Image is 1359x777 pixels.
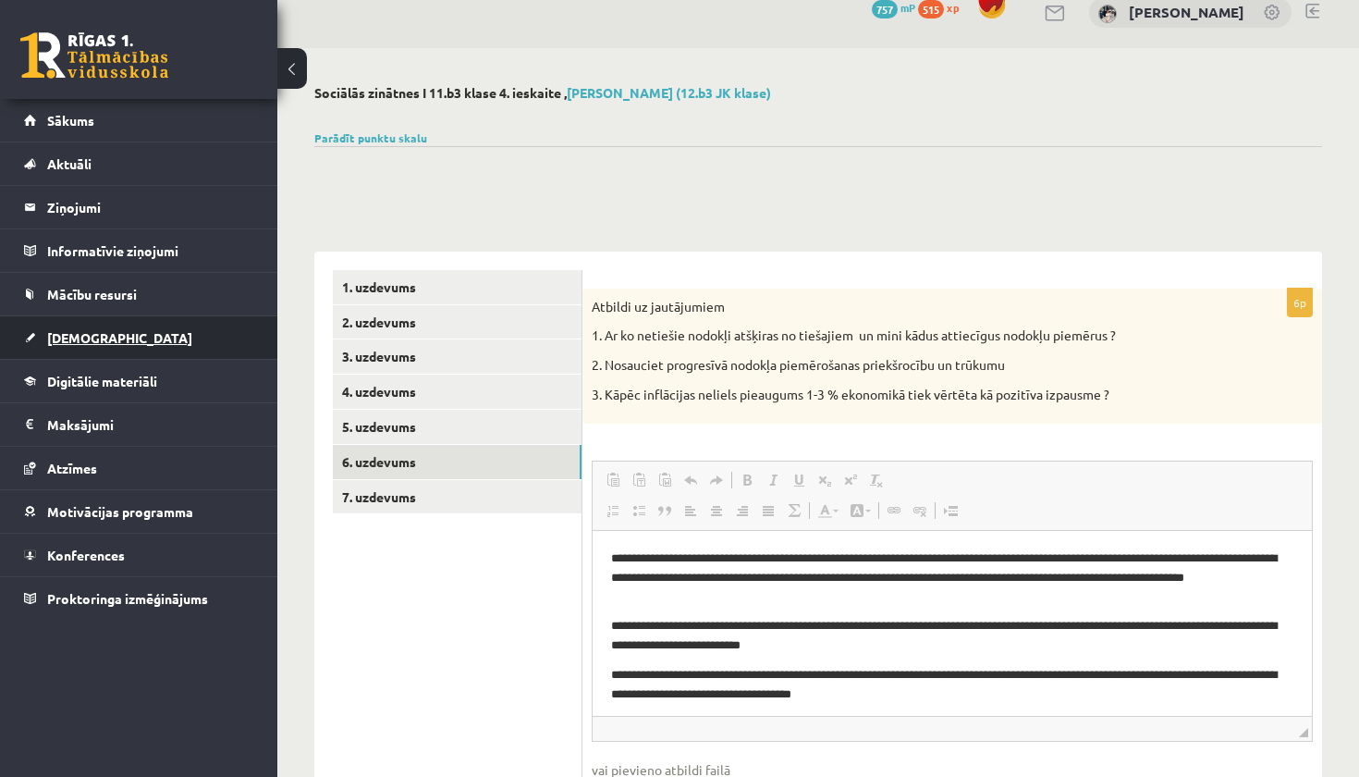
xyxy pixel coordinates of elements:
[333,410,582,444] a: 5. uzdevums
[314,85,1322,101] h2: Sociālās zinātnes I 11.b3 klase 4. ieskaite ,
[24,229,254,272] a: Informatīvie ziņojumi
[626,499,652,523] a: Вставить / удалить маркированный список
[47,286,137,302] span: Mācību resursi
[567,84,771,101] a: [PERSON_NAME] (12.b3 JK klase)
[47,503,193,520] span: Motivācijas programma
[24,316,254,359] a: [DEMOGRAPHIC_DATA]
[781,499,807,523] a: Математика
[24,577,254,620] a: Proktoringa izmēģinājums
[47,112,94,129] span: Sākums
[592,386,1220,404] p: 3. Kāpēc inflācijas neliels pieaugums 1-3 % ekonomikā tiek vērtēta kā pozitīva izpausme ?
[755,499,781,523] a: По ширине
[333,270,582,304] a: 1. uzdevums
[1098,5,1117,23] img: Daniela Varlamova
[47,590,208,607] span: Proktoringa izmēģinājums
[47,155,92,172] span: Aktuāli
[333,445,582,479] a: 6. uzdevums
[678,468,704,492] a: Отменить (⌘+Z)
[729,499,755,523] a: По правому краю
[812,499,844,523] a: Цвет текста
[937,499,963,523] a: Вставить разрыв страницы для печати
[314,130,427,145] a: Parādīt punktu skalu
[47,329,192,346] span: [DEMOGRAPHIC_DATA]
[333,305,582,339] a: 2. uzdevums
[24,490,254,533] a: Motivācijas programma
[812,468,838,492] a: Подстрочный индекс
[704,499,729,523] a: По центру
[24,273,254,315] a: Mācību resursi
[600,499,626,523] a: Вставить / удалить нумерованный список
[47,229,254,272] legend: Informatīvie ziņojumi
[24,186,254,228] a: Ziņojumi
[333,339,582,374] a: 3. uzdevums
[863,468,889,492] a: Убрать форматирование
[333,480,582,514] a: 7. uzdevums
[838,468,863,492] a: Надстрочный индекс
[333,375,582,409] a: 4. uzdevums
[47,547,125,563] span: Konferences
[24,99,254,142] a: Sākums
[593,531,1312,716] iframe: Визуальный текстовый редактор, wiswyg-editor-user-answer-47433844717440
[24,360,254,402] a: Digitālie materiāli
[592,327,1220,345] p: 1. Ar ko netiešie nodokļi atšķiras no tiešajiem un mini kādus attiecīgus nodokļu piemērus ?
[1129,3,1244,21] a: [PERSON_NAME]
[678,499,704,523] a: По левому краю
[24,403,254,446] a: Maksājumi
[20,32,168,79] a: Rīgas 1. Tālmācības vidusskola
[592,356,1220,375] p: 2. Nosauciet progresīvā nodokļa piemērošanas priekšrocību un trūkumu
[24,447,254,489] a: Atzīmes
[47,403,254,446] legend: Maksājumi
[626,468,652,492] a: Вставить только текст (⌘+⌥+⇧+V)
[704,468,729,492] a: Повторить (⌘+Y)
[786,468,812,492] a: Подчеркнутый (⌘+U)
[652,468,678,492] a: Вставить из Word
[47,460,97,476] span: Atzīmes
[1287,288,1313,317] p: 6p
[652,499,678,523] a: Цитата
[600,468,626,492] a: Вставить (⌘+V)
[907,499,933,523] a: Убрать ссылку
[760,468,786,492] a: Курсив (⌘+I)
[47,186,254,228] legend: Ziņojumi
[24,534,254,576] a: Konferences
[734,468,760,492] a: Полужирный (⌘+B)
[47,373,157,389] span: Digitālie materiāli
[592,298,1220,316] p: Atbildi uz jautājumiem
[1299,728,1308,737] span: Перетащите для изменения размера
[844,499,876,523] a: Цвет фона
[24,142,254,185] a: Aktuāli
[881,499,907,523] a: Вставить/Редактировать ссылку (⌘+K)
